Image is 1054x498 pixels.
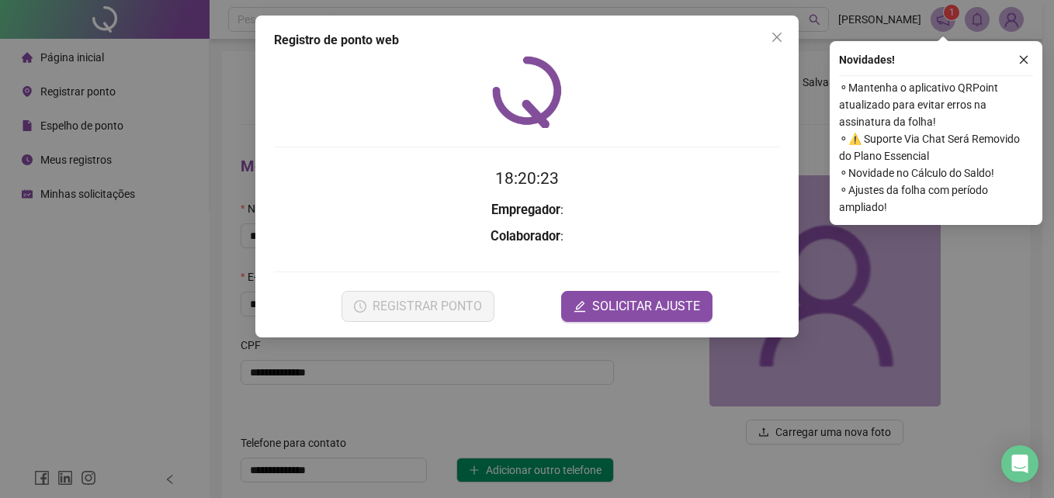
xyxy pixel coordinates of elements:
[274,227,780,247] h3: :
[839,79,1033,130] span: ⚬ Mantenha o aplicativo QRPoint atualizado para evitar erros na assinatura da folha!
[839,164,1033,182] span: ⚬ Novidade no Cálculo do Saldo!
[495,169,559,188] time: 18:20:23
[839,130,1033,164] span: ⚬ ⚠️ Suporte Via Chat Será Removido do Plano Essencial
[592,297,700,316] span: SOLICITAR AJUSTE
[492,56,562,128] img: QRPoint
[839,182,1033,216] span: ⚬ Ajustes da folha com período ampliado!
[764,25,789,50] button: Close
[574,300,586,313] span: edit
[1001,445,1038,482] div: Open Intercom Messenger
[342,291,494,322] button: REGISTRAR PONTO
[274,31,780,50] div: Registro de ponto web
[491,229,560,244] strong: Colaborador
[1018,54,1029,65] span: close
[771,31,783,43] span: close
[274,200,780,220] h3: :
[839,51,895,68] span: Novidades !
[491,202,560,217] strong: Empregador
[561,291,712,322] button: editSOLICITAR AJUSTE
